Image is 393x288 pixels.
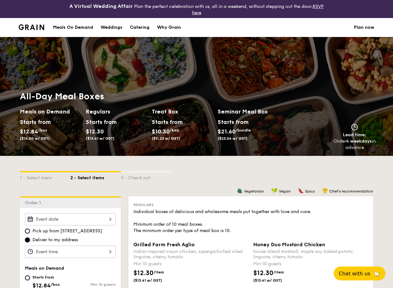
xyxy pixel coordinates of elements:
h2: Treat Box [152,107,213,116]
input: Deliver to my address [25,237,30,242]
span: 🦙 [373,270,380,277]
span: /box [51,282,60,287]
span: ($14.00 w/ GST) [20,136,50,141]
span: ($13.41 w/ GST) [133,278,176,283]
div: Catering [130,18,150,37]
div: 3 - Check out [121,172,171,181]
img: icon-chef-hat.a58ddaea.svg [322,188,328,193]
span: $21.60 [218,128,236,135]
span: $12.30 [133,269,154,277]
a: Catering [126,18,153,37]
div: Weddings [101,18,122,37]
div: Starts from [218,117,248,127]
span: /bundle [236,128,251,132]
input: Pick up from [STREET_ADDRESS] [25,229,30,234]
span: $10.30 [152,128,170,135]
span: ($11.23 w/ GST) [152,136,180,141]
span: /box [38,128,47,132]
strong: 4 weekdays [346,138,372,144]
img: icon-vegetarian.fe4039eb.svg [237,188,243,193]
span: Chef's recommendation [329,189,373,193]
div: Order in advance [333,138,376,151]
span: ($23.54 w/ GST) [218,136,248,141]
div: house-blend mustard, maple soy baked potato, linguine, cherry tomato [253,249,368,260]
img: icon-vegan.f8ff3823.svg [271,188,278,193]
div: Min 10 guests [70,282,116,287]
div: Starts from [32,275,62,280]
span: $12.30 [253,269,273,277]
div: Starts from [20,117,48,127]
input: Event date [25,213,116,225]
a: Weddings [97,18,126,37]
div: Starts from [86,117,114,127]
a: Logotype [19,24,44,30]
span: Vegan [279,189,290,193]
div: Min 10 guests [133,261,248,267]
div: Meals On Demand [53,18,93,37]
span: Honey Duo Mustard Chicken [253,242,325,248]
span: Lead time: [343,132,366,138]
span: $12.30 [86,128,104,135]
h2: Regulars [86,107,147,116]
span: Vegetarian [244,189,264,193]
img: Grain [19,24,44,30]
h4: A Virtual Wedding Affair [69,3,133,10]
h2: Seminar Meal Box [218,107,284,116]
span: Grilled Farm Fresh Aglio [133,242,195,248]
div: 2 - Select items [70,172,121,181]
span: Pick up from [STREET_ADDRESS] [32,228,102,234]
h1: All-Day Meal Boxes [20,91,284,102]
span: ($13.41 w/ GST) [86,136,114,141]
a: Why Grain [153,18,185,37]
span: ($13.41 w/ GST) [253,278,296,283]
div: Why Grain [157,18,181,37]
span: Regulars [133,203,154,207]
span: Chat with us [339,271,370,277]
h2: Meals on Demand [20,107,81,116]
input: Starts from$12.84/box($14.00 w/ GST)Min 10 guests [25,275,30,280]
div: Individual boxes of delicious and wholesome meals put together with love and care. Minimum order ... [133,209,368,234]
img: icon-spicy.37a8142b.svg [298,188,304,193]
div: indian inspired cajun chicken, supergarlicfied oiled linguine, cherry tomato [133,249,248,260]
a: Meals On Demand [49,18,97,37]
span: Deliver to my address [32,237,78,243]
input: Event time [25,246,116,258]
span: $12.84 [20,128,38,135]
div: 1 - Select menu [20,172,70,181]
span: /box [170,128,179,132]
div: Starts from [152,117,180,127]
div: Plan the perfect celebration with us, all in a weekend, without stepping out the door. [66,3,328,15]
span: Meals on Demand [25,266,64,271]
img: icon-clock.2db775ea.svg [350,124,359,131]
button: Chat with us🦙 [334,267,385,280]
a: Plan now [354,18,374,37]
div: Min 10 guests [253,261,368,267]
span: /item [154,270,164,274]
span: Order 1 [25,200,44,205]
span: /item [273,270,284,274]
span: Spicy [305,189,315,193]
